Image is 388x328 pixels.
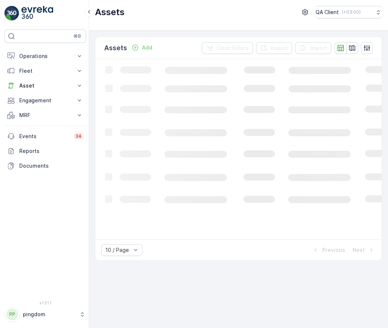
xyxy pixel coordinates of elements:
[316,8,339,16] p: QA Client
[322,246,345,254] p: Previous
[19,112,71,119] p: MRF
[352,246,376,254] button: Next
[4,64,86,78] button: Fleet
[74,33,81,39] p: ⌘B
[256,42,292,54] button: Export
[311,246,346,254] button: Previous
[19,52,71,60] p: Operations
[6,308,18,320] div: PP
[142,44,152,51] p: Add
[19,147,83,155] p: Reports
[217,44,249,52] p: Clear Filters
[4,301,86,305] span: v 1.51.1
[19,133,69,140] p: Events
[104,43,127,53] p: Assets
[271,44,288,52] p: Export
[95,6,125,18] p: Assets
[23,311,76,318] p: pingdom
[4,6,19,21] img: logo
[316,6,382,18] button: QA Client(+03:00)
[4,108,86,123] button: MRF
[310,44,327,52] p: Import
[342,9,361,15] p: ( +03:00 )
[4,129,86,144] a: Events34
[19,162,83,170] p: Documents
[19,97,71,104] p: Engagement
[4,49,86,64] button: Operations
[202,42,253,54] button: Clear Filters
[75,133,82,139] p: 34
[4,307,86,322] button: PPpingdom
[19,67,71,75] p: Fleet
[129,43,155,52] button: Add
[295,42,331,54] button: Import
[353,246,365,254] p: Next
[21,6,53,21] img: logo_light-DOdMpM7g.png
[4,158,86,173] a: Documents
[4,144,86,158] a: Reports
[4,78,86,93] button: Asset
[4,93,86,108] button: Engagement
[19,82,71,89] p: Asset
